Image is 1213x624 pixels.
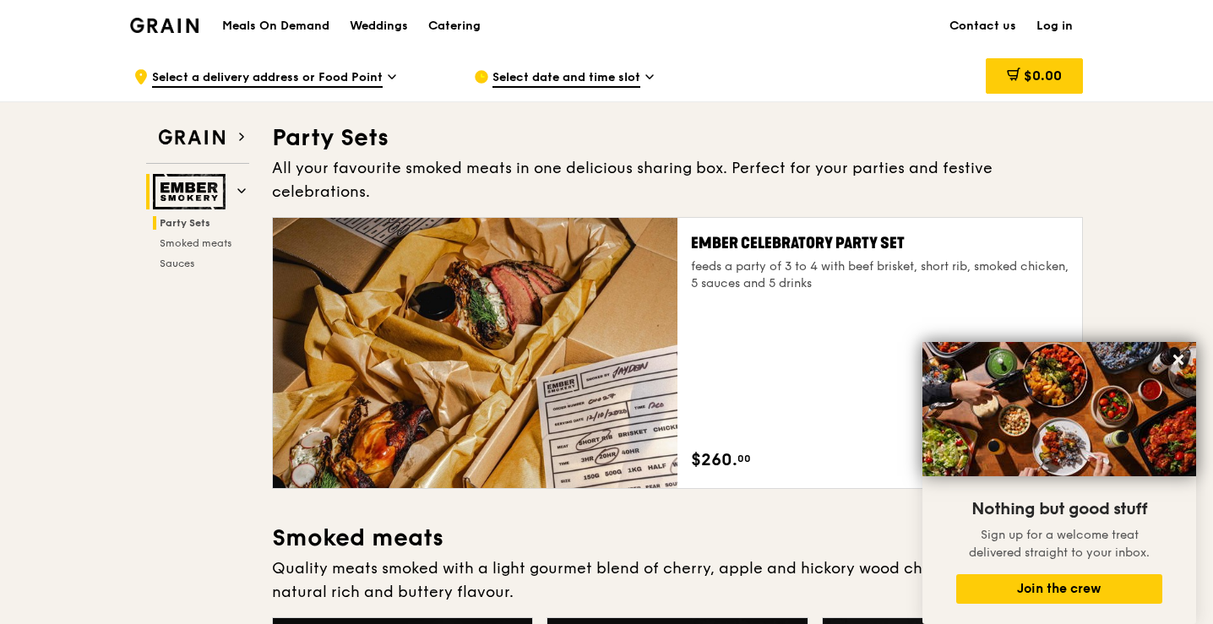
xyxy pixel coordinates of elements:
[1026,1,1083,52] a: Log in
[428,1,481,52] div: Catering
[272,156,1083,203] div: All your favourite smoked meats in one delicious sharing box. Perfect for your parties and festiv...
[956,574,1162,604] button: Join the crew
[160,237,231,249] span: Smoked meats
[737,452,751,465] span: 00
[1024,68,1062,84] span: $0.00
[922,342,1196,476] img: DSC07876-Edit02-Large.jpeg
[418,1,491,52] a: Catering
[152,69,383,88] span: Select a delivery address or Food Point
[160,217,210,229] span: Party Sets
[272,523,1083,553] h3: Smoked meats
[492,69,640,88] span: Select date and time slot
[691,231,1069,255] div: Ember Celebratory Party Set
[222,18,329,35] h1: Meals On Demand
[691,258,1069,292] div: feeds a party of 3 to 4 with beef brisket, short rib, smoked chicken, 5 sauces and 5 drinks
[969,528,1150,560] span: Sign up for a welcome treat delivered straight to your inbox.
[153,174,231,209] img: Ember Smokery web logo
[971,499,1147,519] span: Nothing but good stuff
[130,18,199,33] img: Grain
[160,258,194,269] span: Sauces
[1165,346,1192,373] button: Close
[340,1,418,52] a: Weddings
[350,1,408,52] div: Weddings
[939,1,1026,52] a: Contact us
[272,122,1083,153] h3: Party Sets
[691,448,737,473] span: $260.
[153,122,231,153] img: Grain web logo
[272,556,1083,604] div: Quality meats smoked with a light gourmet blend of cherry, apple and hickory wood chips to bring ...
